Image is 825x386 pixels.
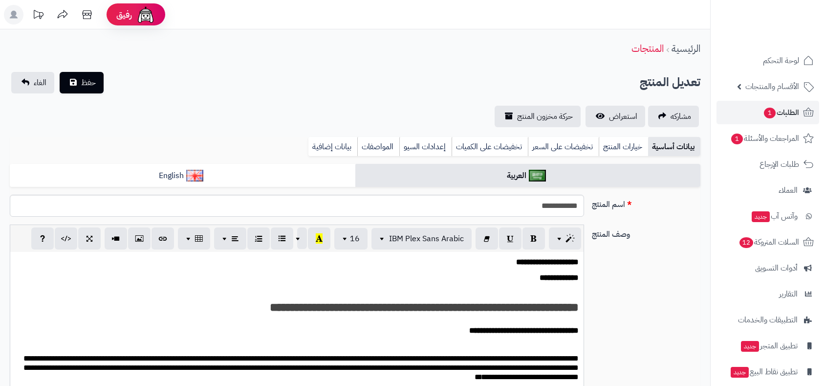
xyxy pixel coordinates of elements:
[716,204,819,228] a: وآتس آبجديد
[81,77,96,89] span: حفظ
[730,365,798,379] span: تطبيق نقاط البيع
[588,195,704,210] label: اسم المنتج
[716,282,819,306] a: التقارير
[716,127,819,150] a: المراجعات والأسئلة1
[716,230,819,254] a: السلات المتروكة12
[334,228,368,250] button: 16
[763,54,799,68] span: لوحة التحكم
[371,228,472,250] button: IBM Plex Sans Arabic
[716,49,819,72] a: لوحة التحكم
[759,24,816,45] img: logo-2.png
[586,106,645,127] a: استعراض
[517,111,573,122] span: حركة مخزون المنتج
[648,106,699,127] a: مشاركه
[648,137,700,157] a: بيانات أساسية
[588,225,704,240] label: وصف المنتج
[755,261,798,275] span: أدوات التسويق
[716,153,819,176] a: طلبات الإرجاع
[741,341,759,352] span: جديد
[136,5,155,24] img: ai-face.png
[60,72,104,93] button: حفظ
[34,77,46,89] span: الغاء
[116,9,132,21] span: رفيق
[389,233,464,245] span: IBM Plex Sans Arabic
[355,164,701,188] a: العربية
[738,235,799,249] span: السلات المتروكة
[716,334,819,358] a: تطبيق المتجرجديد
[10,164,355,188] a: English
[609,111,637,122] span: استعراض
[399,137,452,157] a: إعدادات السيو
[763,106,799,119] span: الطلبات
[357,137,399,157] a: المواصفات
[640,72,700,92] h2: تعديل المنتج
[779,183,798,197] span: العملاء
[671,111,691,122] span: مشاركه
[186,170,203,182] img: English
[760,158,799,171] span: طلبات الإرجاع
[738,313,798,327] span: التطبيقات والخدمات
[26,5,50,27] a: تحديثات المنصة
[716,101,819,124] a: الطلبات1
[672,41,700,56] a: الرئيسية
[529,170,546,182] img: العربية
[730,132,799,145] span: المراجعات والأسئلة
[631,41,664,56] a: المنتجات
[528,137,599,157] a: تخفيضات على السعر
[452,137,528,157] a: تخفيضات على الكميات
[11,72,54,93] a: الغاء
[739,237,753,248] span: 12
[350,233,360,245] span: 16
[751,209,798,223] span: وآتس آب
[752,211,770,222] span: جديد
[495,106,581,127] a: حركة مخزون المنتج
[716,308,819,332] a: التطبيقات والخدمات
[764,108,776,118] span: 1
[745,80,799,93] span: الأقسام والمنتجات
[716,256,819,280] a: أدوات التسويق
[716,179,819,202] a: العملاء
[599,137,648,157] a: خيارات المنتج
[731,367,749,378] span: جديد
[740,339,798,353] span: تطبيق المتجر
[731,134,743,144] span: 1
[308,137,357,157] a: بيانات إضافية
[779,287,798,301] span: التقارير
[716,360,819,384] a: تطبيق نقاط البيعجديد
